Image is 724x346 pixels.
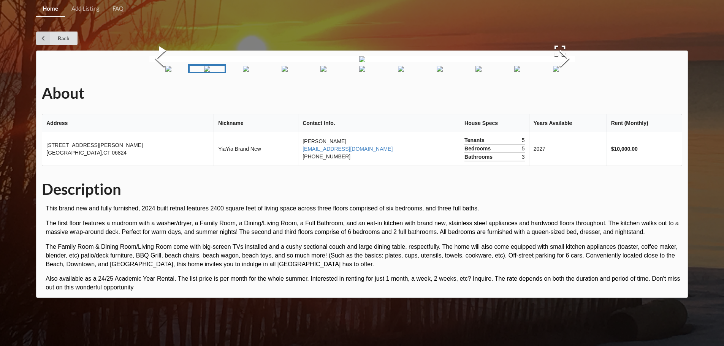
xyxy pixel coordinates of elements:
[464,153,494,161] span: Bathrooms
[42,114,214,132] th: Address
[514,66,520,72] img: 12SandyWay%2F2024-03-28%2013.17.19-1.jpg
[243,66,249,72] img: 12SandyWay%2F2024-03-28%2012.08.18.jpg
[343,64,381,73] a: Go to Slide 6
[42,84,682,103] h1: About
[475,66,482,72] img: 12SandyWay%2F2024-03-28%2013.16.45-2.jpg
[46,219,682,237] p: The first floor features a mudroom with a washer/dryer, a Family Room, a Dining/Living Room, a Fu...
[46,150,127,156] span: [GEOGRAPHIC_DATA] , CT 06824
[36,32,78,45] a: Back
[320,66,326,72] img: 12SandyWay%2F2024-03-28%2012.42.21.jpg
[227,64,265,73] a: Go to Slide 3
[149,25,171,94] button: Previous Slide
[106,1,130,17] a: FAQ
[214,114,298,132] th: Nickname
[46,204,682,213] p: This brand new and fully furnished, 2024 built retnal features 2400 square feet of living space a...
[42,180,682,199] h1: Description
[554,25,575,94] button: Next Slide
[545,40,575,62] button: Open Fullscreen
[149,64,575,73] div: Thumbnail Navigation
[188,64,226,73] a: Go to Slide 2
[522,136,525,144] span: 5
[65,1,106,17] a: Add Listing
[553,66,559,72] img: 12SandyWay%2F2024-03-28%2013.20.18-3.jpg
[398,66,404,72] img: 12SandyWay%2F2024-03-28%2012.59.39.jpg
[359,66,365,72] img: 12SandyWay%2F2024-03-28%2012.54.05.jpg
[303,146,393,152] a: [EMAIL_ADDRESS][DOMAIN_NAME]
[522,145,525,152] span: 5
[611,146,638,152] b: $10,000.00
[382,64,420,73] a: Go to Slide 7
[46,243,682,269] p: The Family Room & Dining Room/Living Room come with big-screen TVs installed and a cushy sectiona...
[46,142,143,148] span: [STREET_ADDRESS][PERSON_NAME]
[214,132,298,166] td: YiaYia Brand New
[359,56,365,62] img: 12SandyWay%2F2024-03-28%2012.04.06.jpg
[46,275,682,292] p: Also available as a 24/25 Academic Year Rental. The list price is per month for the whole summer....
[498,64,536,73] a: Go to Slide 10
[298,114,460,132] th: Contact Info.
[537,64,575,73] a: Go to Slide 11
[204,66,210,72] img: 12SandyWay%2F2024-03-28%2012.04.06.jpg
[266,64,304,73] a: Go to Slide 4
[282,66,288,72] img: 12SandyWay%2F2024-03-28%2012.41.33.jpg
[464,136,486,144] span: Tenants
[607,114,682,132] th: Rent (Monthly)
[522,153,525,161] span: 3
[460,114,529,132] th: House Specs
[464,145,493,152] span: Bedrooms
[36,1,65,17] a: Home
[529,132,607,166] td: 2027
[298,132,460,166] td: [PERSON_NAME] [PHONE_NUMBER]
[459,64,497,73] a: Go to Slide 9
[421,64,459,73] a: Go to Slide 8
[304,64,342,73] a: Go to Slide 5
[529,114,607,132] th: Years Available
[437,66,443,72] img: 12SandyWay%2F2024-03-28%2013.06.04.jpg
